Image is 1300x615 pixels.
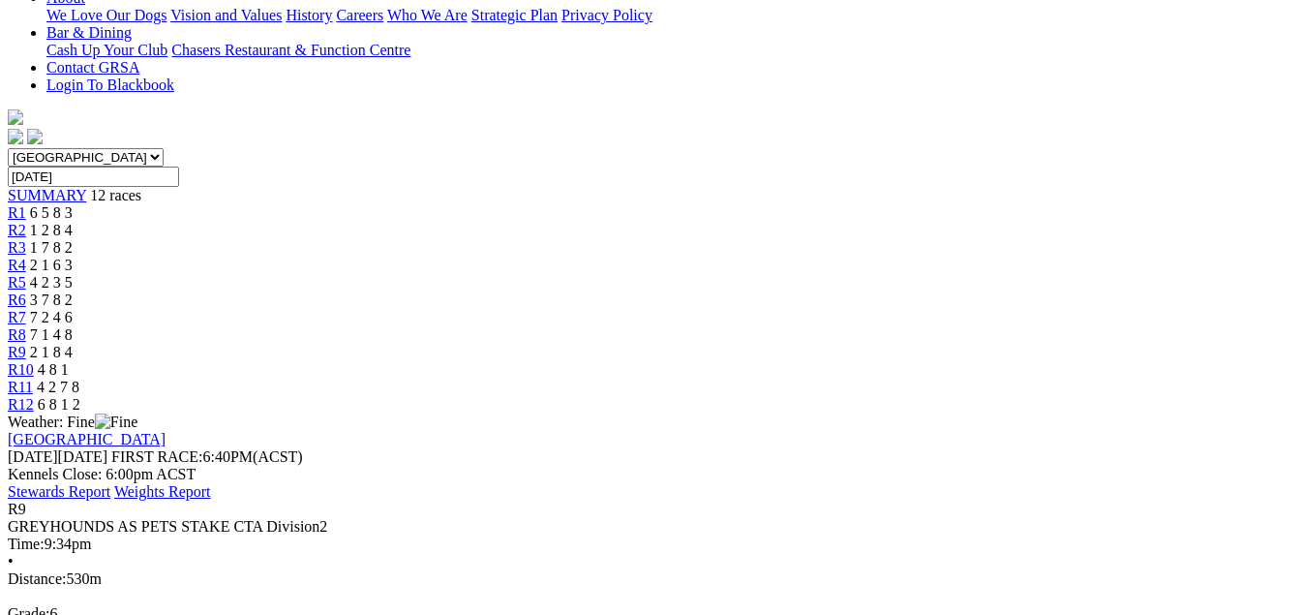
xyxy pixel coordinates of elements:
[46,42,167,58] a: Cash Up Your Club
[46,59,139,76] a: Contact GRSA
[38,361,69,378] span: 4 8 1
[336,7,383,23] a: Careers
[30,222,73,238] span: 1 2 8 4
[8,553,14,569] span: •
[8,309,26,325] a: R7
[30,239,73,256] span: 1 7 8 2
[8,570,1292,588] div: 530m
[8,501,26,517] span: R9
[114,483,211,500] a: Weights Report
[111,448,303,465] span: 6:40PM(ACST)
[46,42,1292,59] div: Bar & Dining
[286,7,332,23] a: History
[46,77,174,93] a: Login To Blackbook
[8,361,34,378] a: R10
[8,239,26,256] a: R3
[30,274,73,291] span: 4 2 3 5
[8,466,1292,483] div: Kennels Close: 6:00pm ACST
[46,24,132,41] a: Bar & Dining
[37,379,79,395] span: 4 2 7 8
[8,167,179,187] input: Select date
[171,42,410,58] a: Chasers Restaurant & Function Centre
[561,7,652,23] a: Privacy Policy
[8,222,26,238] a: R2
[30,204,73,221] span: 6 5 8 3
[471,7,558,23] a: Strategic Plan
[387,7,468,23] a: Who We Are
[8,326,26,343] a: R8
[8,448,107,465] span: [DATE]
[8,257,26,273] a: R4
[30,344,73,360] span: 2 1 8 4
[8,292,26,308] a: R6
[8,187,86,203] a: SUMMARY
[46,7,1292,24] div: About
[170,7,282,23] a: Vision and Values
[8,431,166,447] a: [GEOGRAPHIC_DATA]
[8,379,33,395] a: R11
[46,7,166,23] a: We Love Our Dogs
[27,129,43,144] img: twitter.svg
[90,187,141,203] span: 12 races
[8,536,45,552] span: Time:
[30,292,73,308] span: 3 7 8 2
[30,309,73,325] span: 7 2 4 6
[30,257,73,273] span: 2 1 6 3
[8,483,110,500] a: Stewards Report
[8,518,1292,536] div: GREYHOUNDS AS PETS STAKE CTA Division2
[8,414,137,430] span: Weather: Fine
[38,396,80,413] span: 6 8 1 2
[8,448,58,465] span: [DATE]
[95,414,137,431] img: Fine
[8,344,26,360] a: R9
[30,326,73,343] span: 7 1 4 8
[8,129,23,144] img: facebook.svg
[8,536,1292,553] div: 9:34pm
[8,396,34,413] a: R12
[111,448,202,465] span: FIRST RACE:
[8,109,23,125] img: logo-grsa-white.png
[8,570,66,587] span: Distance:
[8,274,26,291] a: R5
[8,204,26,221] a: R1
